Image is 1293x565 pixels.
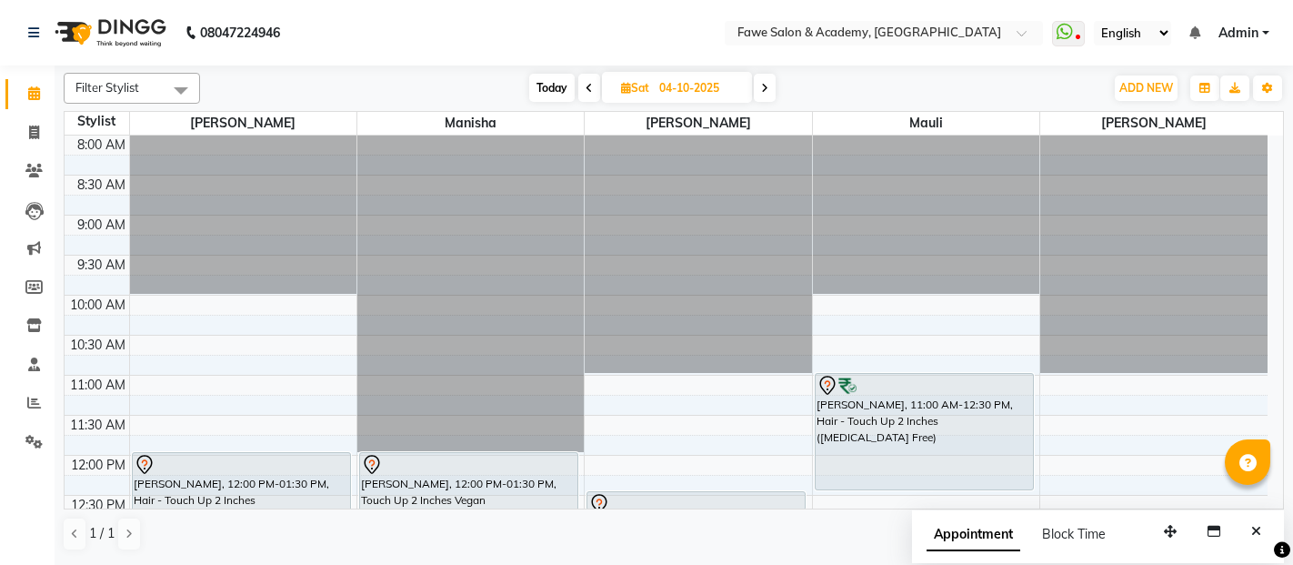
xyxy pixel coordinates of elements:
[66,296,129,315] div: 10:00 AM
[65,112,129,131] div: Stylist
[585,112,811,135] span: [PERSON_NAME]
[816,374,1033,489] div: [PERSON_NAME], 11:00 AM-12:30 PM, Hair - Touch Up 2 Inches ([MEDICAL_DATA] Free)
[74,176,129,195] div: 8:30 AM
[66,336,129,355] div: 10:30 AM
[357,112,584,135] span: Manisha
[74,216,129,235] div: 9:00 AM
[66,376,129,395] div: 11:00 AM
[200,7,280,58] b: 08047224946
[529,74,575,102] span: Today
[67,456,129,475] div: 12:00 PM
[67,496,129,515] div: 12:30 PM
[46,7,171,58] img: logo
[66,416,129,435] div: 11:30 AM
[1218,24,1258,43] span: Admin
[1217,492,1275,547] iframe: chat widget
[813,112,1039,135] span: Mauli
[130,112,356,135] span: [PERSON_NAME]
[74,136,129,155] div: 8:00 AM
[74,256,129,275] div: 9:30 AM
[1040,112,1268,135] span: [PERSON_NAME]
[75,80,139,95] span: Filter Stylist
[1115,76,1178,101] button: ADD NEW
[1042,526,1106,542] span: Block Time
[89,524,115,543] span: 1 / 1
[654,75,745,102] input: 2025-10-04
[927,519,1020,551] span: Appointment
[616,81,654,95] span: Sat
[587,492,805,510] div: [PERSON_NAME], 12:30 PM-12:45 PM, Styling [DEMOGRAPHIC_DATA] by Creative Head
[1119,81,1173,95] span: ADD NEW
